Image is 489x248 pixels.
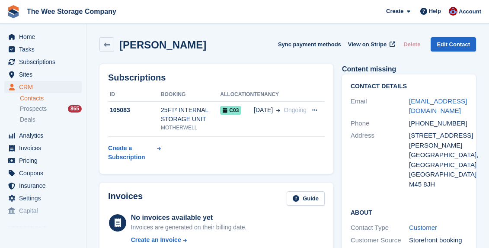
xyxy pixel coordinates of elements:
a: menu [4,129,82,142]
a: menu [4,56,82,68]
span: Settings [19,192,71,204]
a: Deals [20,115,82,124]
a: menu [4,68,82,81]
span: Sites [19,68,71,81]
div: Create a Subscription [108,144,155,162]
span: Invoices [19,142,71,154]
h2: Subscriptions [108,73,325,83]
h2: [PERSON_NAME] [119,39,206,51]
img: Scott Ritchie [449,7,457,16]
div: 105083 [108,106,161,115]
a: Prospects 865 [20,104,82,113]
span: Subscriptions [19,56,71,68]
a: Create a Subscription [108,140,161,165]
div: M45 8JH [409,180,467,190]
span: Analytics [19,129,71,142]
div: [STREET_ADDRESS][PERSON_NAME] [409,131,467,150]
div: [GEOGRAPHIC_DATA], [GEOGRAPHIC_DATA] [409,150,467,170]
a: [EMAIL_ADDRESS][DOMAIN_NAME] [409,97,467,115]
a: Contacts [20,94,82,103]
span: Help [429,7,441,16]
div: 865 [68,105,82,113]
span: Tasks [19,43,71,55]
div: [PHONE_NUMBER] [409,119,467,129]
div: Create an Invoice [131,235,181,245]
th: Tenancy [254,88,307,102]
a: menu [4,205,82,217]
a: menu [4,31,82,43]
div: Phone [351,119,409,129]
span: Insurance [19,180,71,192]
a: menu [4,180,82,192]
span: Coupons [19,167,71,179]
div: Customer Source [351,235,409,245]
img: stora-icon-8386f47178a22dfd0bd8f6a31ec36ba5ce8667c1dd55bd0f319d3a0aa187defe.svg [7,5,20,18]
span: Prospects [20,105,47,113]
span: Ongoing [284,106,307,113]
a: The Wee Storage Company [23,4,120,19]
strong: Content missing [342,65,396,73]
button: Delete [400,37,424,52]
div: Storefront booking [409,235,467,245]
div: 25FT² INTERNAL STORAGE UNIT [161,106,220,124]
span: Storefront [8,224,86,233]
span: Deals [20,116,35,124]
span: CRM [19,81,71,93]
span: Create [386,7,403,16]
span: C03 [220,106,241,115]
div: Contact Type [351,223,409,233]
th: Allocation [220,88,254,102]
div: Invoices are generated on their billing date. [131,223,247,232]
div: Address [351,131,409,189]
div: MOTHERWELL [161,124,220,132]
h2: About [351,208,467,216]
div: Email [351,97,409,116]
a: menu [4,142,82,154]
span: View on Stripe [348,40,387,49]
a: menu [4,43,82,55]
span: Home [19,31,71,43]
div: No invoices available yet [131,213,247,223]
h2: Contact Details [351,83,467,90]
a: menu [4,167,82,179]
a: Guide [287,191,325,206]
a: menu [4,192,82,204]
a: Edit Contact [431,37,476,52]
th: ID [108,88,161,102]
a: Customer [409,224,437,231]
a: menu [4,81,82,93]
button: Sync payment methods [278,37,341,52]
span: Account [459,7,481,16]
a: menu [4,155,82,167]
span: [DATE] [254,106,273,115]
span: Capital [19,205,71,217]
a: Create an Invoice [131,235,247,245]
h2: Invoices [108,191,143,206]
a: View on Stripe [345,37,397,52]
span: Pricing [19,155,71,167]
th: Booking [161,88,220,102]
div: [GEOGRAPHIC_DATA] [409,170,467,180]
